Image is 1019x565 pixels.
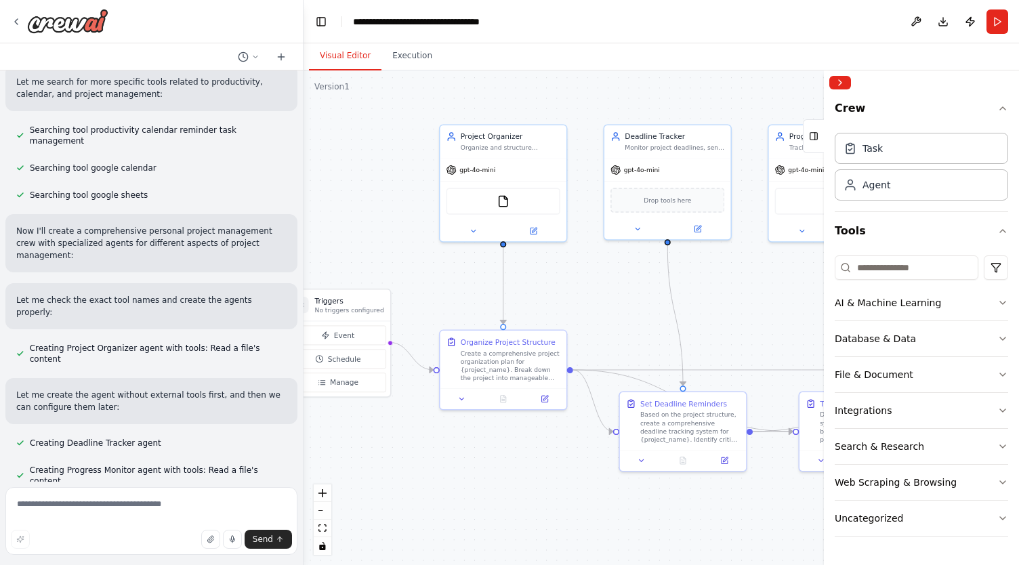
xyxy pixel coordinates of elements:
span: Searching tool google sheets [30,190,148,201]
button: No output available [661,455,705,467]
div: React Flow controls [314,484,331,555]
span: Creating Progress Monitor agent with tools: Read a file's content [30,465,287,486]
div: Database & Data [835,332,916,346]
button: Crew [835,95,1008,127]
button: Schedule [290,349,386,369]
div: Search & Research [835,440,924,453]
span: gpt-4o-mini [788,166,824,174]
div: Track Progress and GoalsDevelop a progress tracking system for {project_name} based on the establ... [799,392,927,472]
div: Version 1 [314,81,350,92]
button: fit view [314,520,331,537]
g: Edge from 8c7b4e0e-85aa-4bde-b670-86b7f96a094c to 63aafc79-80da-4ee1-b091-da42a82853de [753,426,793,436]
button: Manage [290,373,386,392]
div: Deadline TrackerMonitor project deadlines, send timely reminders, and help prioritize tasks based... [604,124,732,240]
button: Toggle Sidebar [818,70,829,565]
div: Set Deadline RemindersBased on the project structure, create a comprehensive deadline tracking sy... [619,392,747,472]
div: Organize and structure personal projects by creating clear project plans, breaking down tasks, se... [461,144,560,152]
div: Progress MonitorTrack progress on goals, analyze completion rates, identify bottlenecks, and prov... [768,124,896,242]
div: Web Scraping & Browsing [835,476,957,489]
g: Edge from 8c7b4e0e-85aa-4bde-b670-86b7f96a094c to 874190f9-0f96-4f6f-bde3-5d465489cbe3 [753,364,972,436]
p: Now I'll create a comprehensive personal project management crew with specialized agents for diff... [16,225,287,261]
span: Manage [330,377,358,388]
div: Track progress on goals, analyze completion rates, identify bottlenecks, and provide regular stat... [789,144,889,152]
div: TriggersNo triggers configuredEventScheduleManage [285,289,392,398]
div: Crew [835,127,1008,211]
p: No triggers configured [315,306,384,314]
button: Open in side panel [669,223,727,235]
g: Edge from b6917086-c30f-4f72-8849-5df879aa9e93 to 874190f9-0f96-4f6f-bde3-5d465489cbe3 [573,364,973,375]
div: Integrations [835,404,892,417]
span: gpt-4o-mini [459,166,495,174]
g: Edge from 1694c898-6a0b-4129-aa8c-d319b3d8fd75 to 8c7b4e0e-85aa-4bde-b670-86b7f96a094c [663,245,688,385]
nav: breadcrumb [353,15,523,28]
button: Open in side panel [527,393,562,405]
button: Integrations [835,393,1008,428]
button: Uncategorized [835,501,1008,536]
div: Agent [862,178,890,192]
button: Upload files [201,530,220,549]
span: Searching tool google calendar [30,163,157,173]
button: No output available [482,393,525,405]
button: Switch to previous chat [232,49,265,65]
span: Schedule [328,354,361,364]
span: Creating Deadline Tracker agent [30,438,161,448]
h3: Triggers [315,296,384,306]
div: Tools [835,250,1008,547]
span: Drop tools here [644,195,691,205]
button: toggle interactivity [314,537,331,555]
button: Database & Data [835,321,1008,356]
button: Start a new chat [270,49,292,65]
button: zoom in [314,484,331,502]
div: Uncategorized [835,511,903,525]
div: Create a comprehensive project organization plan for {project_name}. Break down the project into ... [461,349,560,382]
p: Let me search for more specific tools related to productivity, calendar, and project management: [16,76,287,100]
div: Based on the project structure, create a comprehensive deadline tracking system for {project_name... [640,411,740,444]
img: FileReadTool [497,195,509,207]
div: Monitor project deadlines, send timely reminders, and help prioritize tasks based on urgency and ... [625,144,724,152]
g: Edge from triggers to b6917086-c30f-4f72-8849-5df879aa9e93 [389,337,433,375]
button: Search & Research [835,429,1008,464]
span: Searching tool productivity calendar reminder task management [30,125,287,146]
span: Event [334,330,354,340]
div: Task [862,142,883,155]
button: zoom out [314,502,331,520]
button: Improve this prompt [11,530,30,549]
button: Send [245,530,292,549]
button: Visual Editor [309,42,381,70]
button: Execution [381,42,443,70]
p: Let me create the agent without external tools first, and then we can configure them later: [16,389,287,413]
div: File & Document [835,368,913,381]
g: Edge from b6917086-c30f-4f72-8849-5df879aa9e93 to 8c7b4e0e-85aa-4bde-b670-86b7f96a094c [573,364,613,436]
button: Open in side panel [707,455,742,467]
button: Open in side panel [504,225,562,237]
span: Send [253,534,273,545]
div: Set Deadline Reminders [640,398,727,409]
span: gpt-4o-mini [624,166,660,174]
button: File & Document [835,357,1008,392]
button: Hide left sidebar [312,12,331,31]
button: Tools [835,212,1008,250]
div: Project Organizer [461,131,560,142]
g: Edge from dcb4fc2a-7b89-4841-a6d5-956dbd51ff4f to b6917086-c30f-4f72-8849-5df879aa9e93 [498,247,508,324]
div: Deadline Tracker [625,131,724,142]
span: Creating Project Organizer agent with tools: Read a file's content [30,343,287,364]
button: Web Scraping & Browsing [835,465,1008,500]
button: Click to speak your automation idea [223,530,242,549]
button: Event [290,326,386,346]
button: Collapse right sidebar [829,76,851,89]
div: Progress Monitor [789,131,889,142]
div: Organize Project Structure [461,337,556,347]
div: AI & Machine Learning [835,296,941,310]
div: Organize Project StructureCreate a comprehensive project organization plan for {project_name}. Br... [439,330,567,411]
img: Logo [27,9,108,33]
button: AI & Machine Learning [835,285,1008,320]
div: Project OrganizerOrganize and structure personal projects by creating clear project plans, breaki... [439,124,567,242]
p: Let me check the exact tool names and create the agents properly: [16,294,287,318]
